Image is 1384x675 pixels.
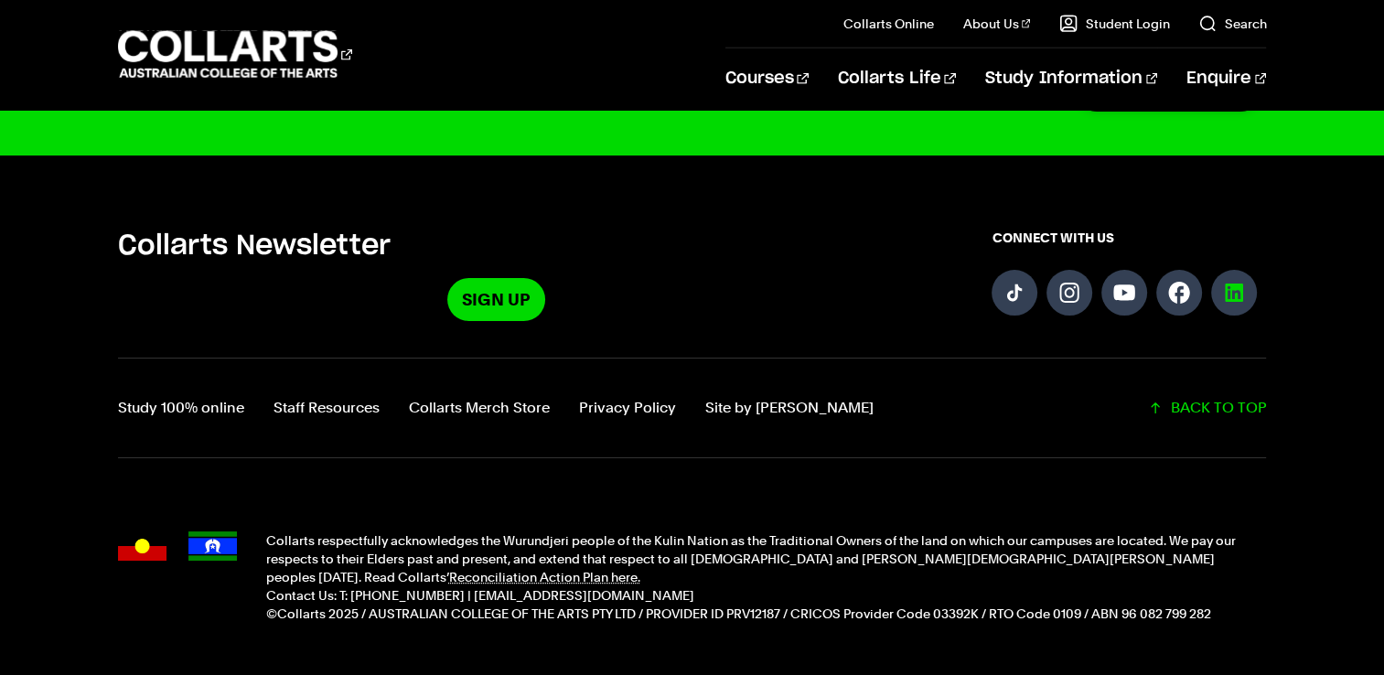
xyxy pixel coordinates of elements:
a: Site by Calico [705,395,874,421]
a: Follow us on TikTok [992,270,1037,316]
a: Courses [725,48,809,109]
a: Collarts Life [838,48,956,109]
img: Torres Strait Islander flag [188,531,237,561]
a: Staff Resources [274,395,380,421]
img: Australian Aboriginal flag [118,531,166,561]
a: Study 100% online [118,395,244,421]
div: Connect with us on social media [992,229,1266,321]
p: Contact Us: T: [PHONE_NUMBER] | [EMAIL_ADDRESS][DOMAIN_NAME] [266,586,1267,605]
div: Acknowledgment flags [118,531,237,623]
span: CONNECT WITH US [992,229,1266,247]
a: Collarts Merch Store [409,395,550,421]
a: Follow us on Instagram [1046,270,1092,316]
p: Collarts respectfully acknowledges the Wurundjeri people of the Kulin Nation as the Traditional O... [266,531,1267,586]
a: Follow us on Facebook [1156,270,1202,316]
a: Collarts Online [843,15,934,33]
div: Additional links and back-to-top button [118,358,1267,458]
a: Sign Up [447,278,545,321]
a: About Us [963,15,1031,33]
h5: Collarts Newsletter [118,229,875,263]
a: Follow us on LinkedIn [1211,270,1257,316]
a: Scroll back to top of the page [1148,395,1266,421]
nav: Footer navigation [118,395,874,421]
a: Follow us on YouTube [1101,270,1147,316]
a: Reconciliation Action Plan here. [449,570,640,584]
a: Privacy Policy [579,395,676,421]
div: Go to homepage [118,28,352,80]
a: Student Login [1059,15,1169,33]
a: Search [1198,15,1266,33]
a: Enquire [1186,48,1266,109]
p: ©Collarts 2025 / AUSTRALIAN COLLEGE OF THE ARTS PTY LTD / PROVIDER ID PRV12187 / CRICOS Provider ... [266,605,1267,623]
a: Study Information [985,48,1157,109]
